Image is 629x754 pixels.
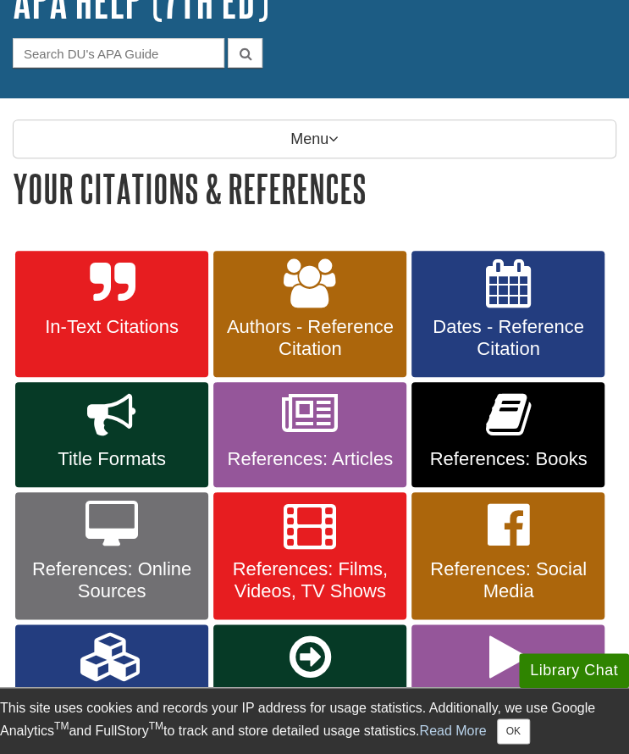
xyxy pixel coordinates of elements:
span: Title Formats [28,448,196,470]
a: References: Books [411,382,604,487]
span: In-Text Citations [28,316,196,338]
span: References: Books [424,448,592,470]
input: Search DU's APA Guide [13,38,224,68]
h1: Your Citations & References [13,167,616,210]
span: Dates - Reference Citation [424,316,592,360]
button: Close [497,718,530,744]
span: References: Articles [226,448,394,470]
span: References: Online Sources [28,558,196,602]
a: In-Text Citations [15,251,208,378]
span: References: Films, Videos, TV Shows [226,558,394,602]
sup: TM [149,720,163,732]
span: References: Social Media [424,558,592,602]
a: Title Formats [15,382,208,487]
a: References: Articles [213,382,406,487]
a: Authors - Reference Citation [213,251,406,378]
a: References: Films, Videos, TV Shows [213,492,406,619]
span: Authors - Reference Citation [226,316,394,360]
a: References: Online Sources [15,492,208,619]
a: Dates - Reference Citation [411,251,604,378]
a: References: Social Media [411,492,604,619]
sup: TM [54,720,69,732]
p: Menu [13,119,616,158]
button: Library Chat [519,653,629,688]
a: Read More [419,723,486,737]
